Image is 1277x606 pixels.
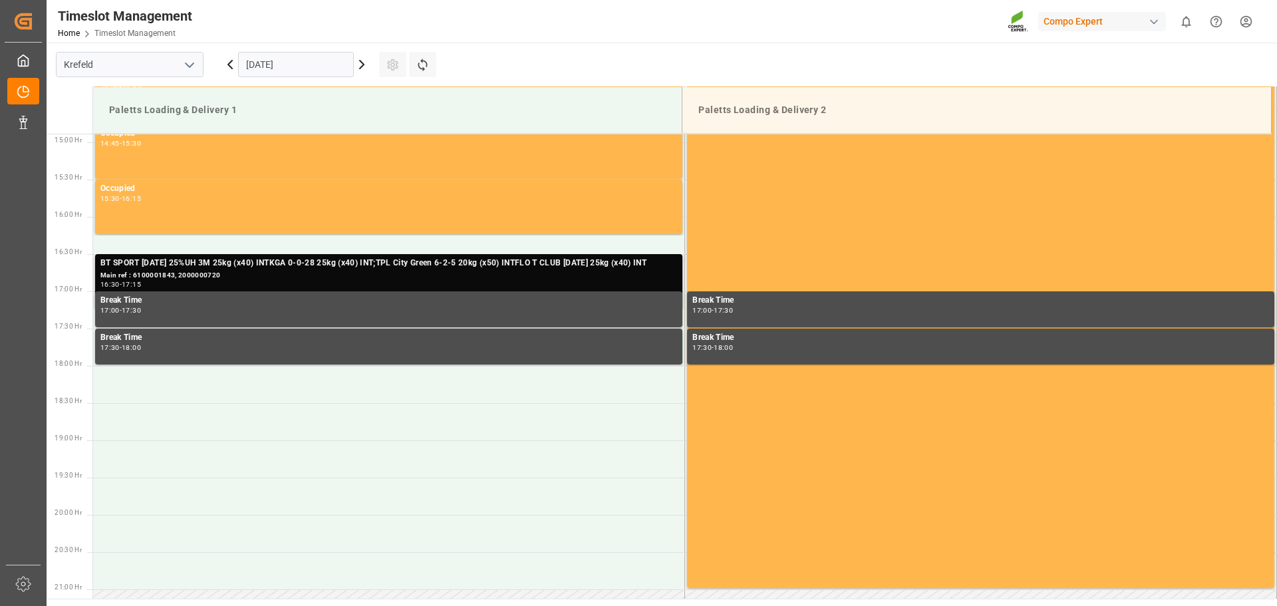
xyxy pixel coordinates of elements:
[692,294,1269,307] div: Break Time
[120,140,122,146] div: -
[122,345,141,351] div: 18:00
[58,6,192,26] div: Timeslot Management
[714,345,733,351] div: 18:00
[712,307,714,313] div: -
[55,472,82,479] span: 19:30 Hr
[692,331,1269,345] div: Break Time
[100,345,120,351] div: 17:30
[55,174,82,181] span: 15:30 Hr
[55,285,82,293] span: 17:00 Hr
[55,211,82,218] span: 16:00 Hr
[100,331,677,345] div: Break Time
[100,140,120,146] div: 14:45
[238,52,354,77] input: DD.MM.YYYY
[58,29,80,38] a: Home
[1201,7,1231,37] button: Help Center
[55,360,82,367] span: 18:00 Hr
[100,294,677,307] div: Break Time
[692,345,712,351] div: 17:30
[100,182,677,196] div: Occupied
[1171,7,1201,37] button: show 0 new notifications
[179,55,199,75] button: open menu
[122,307,141,313] div: 17:30
[122,196,141,202] div: 16:15
[55,397,82,404] span: 18:30 Hr
[55,248,82,255] span: 16:30 Hr
[1038,12,1166,31] div: Compo Expert
[55,136,82,144] span: 15:00 Hr
[55,509,82,516] span: 20:00 Hr
[100,307,120,313] div: 17:00
[104,98,671,122] div: Paletts Loading & Delivery 1
[55,583,82,591] span: 21:00 Hr
[120,281,122,287] div: -
[100,196,120,202] div: 15:30
[55,546,82,553] span: 20:30 Hr
[55,434,82,442] span: 19:00 Hr
[122,140,141,146] div: 15:30
[122,281,141,287] div: 17:15
[100,281,120,287] div: 16:30
[100,257,677,270] div: BT SPORT [DATE] 25%UH 3M 25kg (x40) INTKGA 0-0-28 25kg (x40) INT;TPL City Green 6-2-5 20kg (x50) ...
[55,323,82,330] span: 17:30 Hr
[714,307,733,313] div: 17:30
[56,52,204,77] input: Type to search/select
[692,307,712,313] div: 17:00
[693,98,1260,122] div: Paletts Loading & Delivery 2
[120,196,122,202] div: -
[120,345,122,351] div: -
[1038,9,1171,34] button: Compo Expert
[120,307,122,313] div: -
[1008,10,1029,33] img: Screenshot%202023-09-29%20at%2010.02.21.png_1712312052.png
[100,270,677,281] div: Main ref : 6100001843, 2000000720
[712,345,714,351] div: -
